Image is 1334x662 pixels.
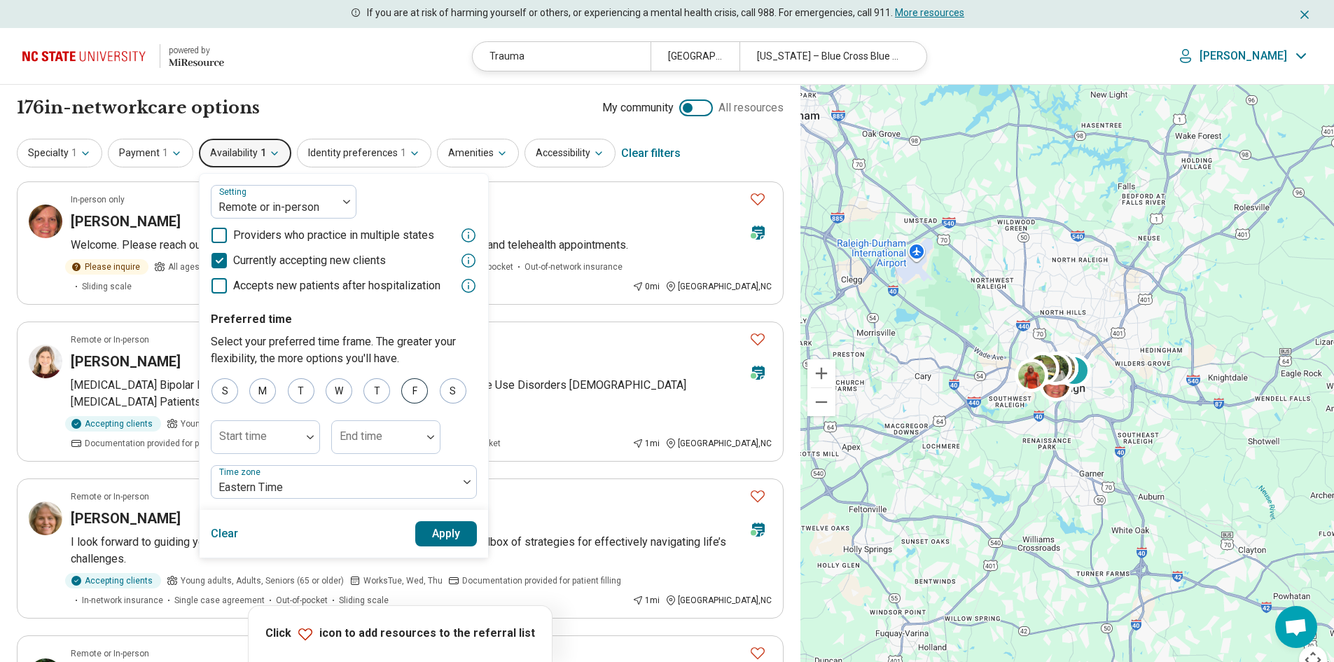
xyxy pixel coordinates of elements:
span: Currently accepting new clients [233,252,386,269]
img: North Carolina State University [22,39,151,73]
span: Works Tue, Wed, Thu [363,574,443,587]
div: S [211,378,238,404]
button: Availability1 [199,139,291,167]
div: W [326,378,352,404]
div: 0 mi [632,280,660,293]
span: 1 [260,146,266,160]
button: Apply [415,521,478,546]
label: Time zone [219,467,263,477]
div: 1 mi [632,437,660,450]
div: powered by [169,44,224,57]
div: Clear filters [621,137,681,170]
div: [GEOGRAPHIC_DATA] , NC [665,594,772,607]
p: Remote or In-person [71,333,149,346]
button: Favorite [744,185,772,214]
div: [GEOGRAPHIC_DATA], [GEOGRAPHIC_DATA] [651,42,739,71]
span: In-network insurance [82,594,163,607]
p: Remote or In-person [71,490,149,503]
label: End time [340,429,382,443]
button: Accessibility [524,139,616,167]
div: Open chat [1275,606,1317,648]
button: Specialty1 [17,139,102,167]
h3: [PERSON_NAME] [71,212,181,231]
div: 1 mi [632,594,660,607]
button: Favorite [744,482,772,511]
span: Sliding scale [339,594,389,607]
button: Identity preferences1 [297,139,431,167]
p: In-person only [71,193,125,206]
span: Providers who practice in multiple states [233,227,434,244]
span: 1 [162,146,168,160]
div: F [401,378,428,404]
h3: [PERSON_NAME] [71,509,181,528]
a: More resources [895,7,964,18]
span: Young adults, Adults, Seniors (65 or older) [181,418,344,430]
span: Single case agreement [174,594,265,607]
div: [GEOGRAPHIC_DATA] , NC [665,280,772,293]
span: Out-of-pocket [276,594,328,607]
p: Remote or In-person [71,647,149,660]
button: Zoom out [807,388,835,416]
span: 1 [71,146,77,160]
div: Please inquire [65,259,148,275]
span: 1 [401,146,406,160]
div: T [363,378,390,404]
button: Zoom in [807,359,835,387]
p: Select your preferred time frame. The greater your flexibility, the more options you'll have. [211,333,477,367]
p: If you are at risk of harming yourself or others, or experiencing a mental health crisis, call 98... [367,6,964,20]
p: I look forward to guiding you toward a more flexible way of thinking and building a toolbox of st... [71,534,772,567]
div: Accepting clients [65,573,161,588]
a: North Carolina State University powered by [22,39,224,73]
span: Sliding scale [82,280,132,293]
div: T [288,378,314,404]
h1: 176 in-network care options [17,96,260,120]
div: Trauma [473,42,651,71]
div: M [249,378,276,404]
span: Young adults, Adults, Seniors (65 or older) [181,574,344,587]
button: Clear [211,521,239,546]
button: Amenities [437,139,519,167]
span: All resources [718,99,784,116]
span: Documentation provided for patient filling [85,437,244,450]
button: Dismiss [1298,6,1312,22]
div: [GEOGRAPHIC_DATA] , NC [665,437,772,450]
div: [US_STATE] – Blue Cross Blue Shield [739,42,917,71]
span: Documentation provided for patient filling [462,574,621,587]
div: S [440,378,466,404]
button: Favorite [744,325,772,354]
p: Preferred time [211,311,477,328]
button: Payment1 [108,139,193,167]
p: [MEDICAL_DATA] Bipolar I/II Disorder Relationship Issues Life Transitions Substance Use Disorders... [71,377,772,411]
label: Start time [219,429,267,443]
p: Welcome. Please reach out and I look forward to speaking with you. I offer in-person and teleheal... [71,237,772,254]
span: Out-of-network insurance [524,261,623,273]
p: [PERSON_NAME] [1200,49,1287,63]
p: Click icon to add resources to the referral list [265,626,535,642]
span: My community [602,99,674,116]
span: Accepts new patients after hospitalization [233,277,440,294]
span: All ages [168,261,200,273]
label: Setting [219,187,249,197]
div: Accepting clients [65,416,161,432]
h3: [PERSON_NAME] [71,352,181,371]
